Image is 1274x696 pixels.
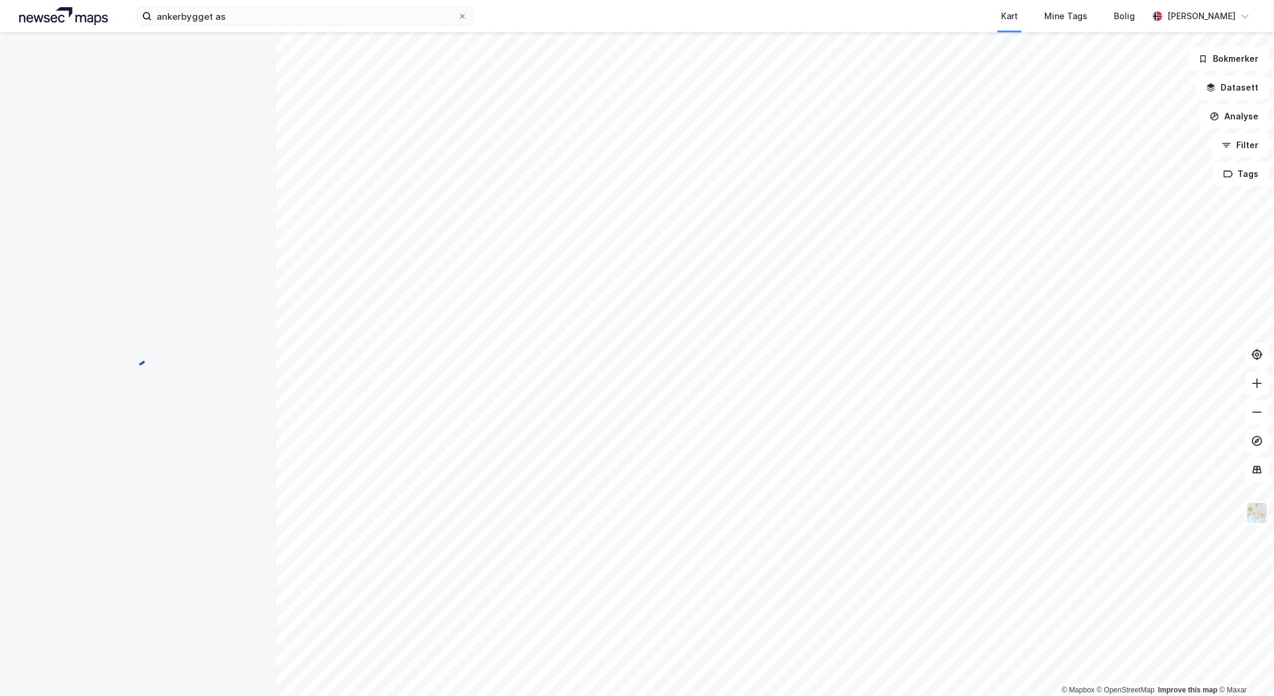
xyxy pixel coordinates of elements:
div: Mine Tags [1044,9,1087,23]
div: Kart [1001,9,1018,23]
a: Improve this map [1158,686,1218,694]
div: [PERSON_NAME] [1167,9,1236,23]
div: Kontrollprogram for chat [1214,638,1274,696]
button: Filter [1212,133,1269,157]
img: spinner.a6d8c91a73a9ac5275cf975e30b51cfb.svg [128,347,148,367]
button: Analyse [1200,104,1269,128]
div: Bolig [1114,9,1135,23]
button: Bokmerker [1188,47,1269,71]
input: Søk på adresse, matrikkel, gårdeiere, leietakere eller personer [152,7,458,25]
iframe: Chat Widget [1214,638,1274,696]
img: logo.a4113a55bc3d86da70a041830d287a7e.svg [19,7,108,25]
img: Z [1246,502,1269,524]
a: Mapbox [1062,686,1095,694]
button: Tags [1213,162,1269,186]
a: OpenStreetMap [1097,686,1155,694]
button: Datasett [1196,76,1269,100]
